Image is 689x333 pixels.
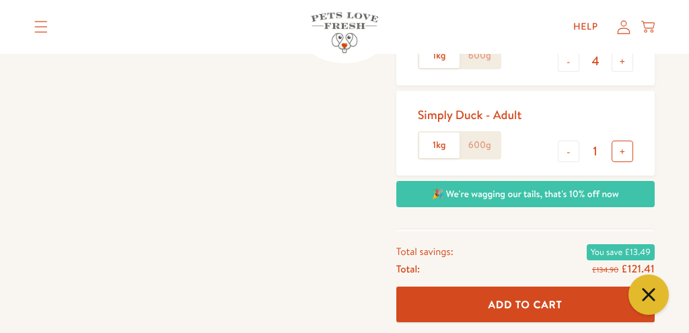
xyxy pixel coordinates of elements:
[592,264,618,275] s: £134.90
[587,244,655,260] span: You save £13.49
[558,141,579,162] button: -
[563,13,609,40] a: Help
[396,181,655,208] div: 🎉 We're wagging our tails, that's 10% off now
[419,133,460,158] label: 1kg
[419,43,460,69] label: 1kg
[612,50,633,72] button: +
[418,107,522,122] div: Simply Duck - Adult
[460,133,500,158] label: 600g
[612,141,633,162] button: +
[460,43,500,69] label: 600g
[311,12,378,53] img: Pets Love Fresh
[558,50,579,72] button: -
[488,297,563,311] span: Add To Cart
[396,287,655,323] button: Add To Cart
[621,262,655,276] span: £121.41
[622,270,676,320] iframe: Gorgias live chat messenger
[24,10,59,44] summary: Translation missing: en.sections.header.menu
[396,243,454,260] span: Total savings:
[396,260,420,278] span: Total:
